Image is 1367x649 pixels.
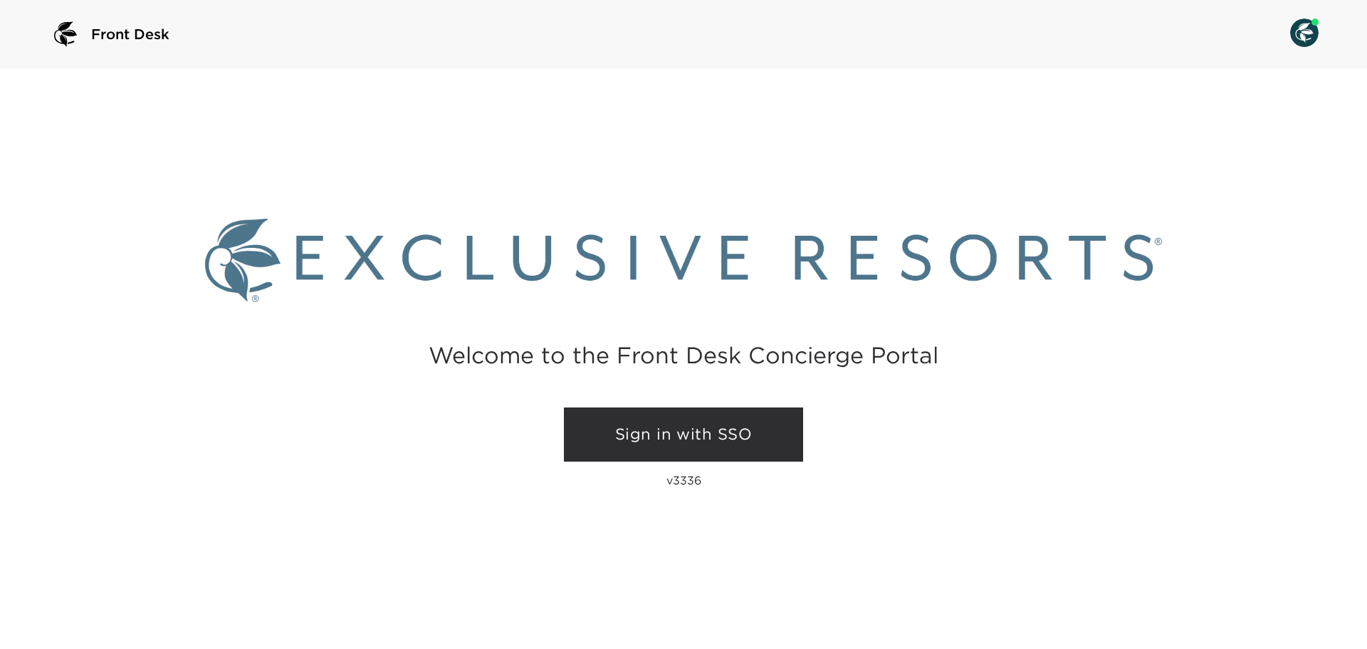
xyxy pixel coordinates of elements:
span: Front Desk [91,24,169,44]
h2: Welcome to the Front Desk Concierge Portal [429,344,938,366]
p: v3336 [666,473,701,487]
img: logo [48,17,83,51]
img: User [1290,19,1319,47]
img: Exclusive Resorts logo [205,219,1162,302]
a: Sign in with SSO [564,407,803,462]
